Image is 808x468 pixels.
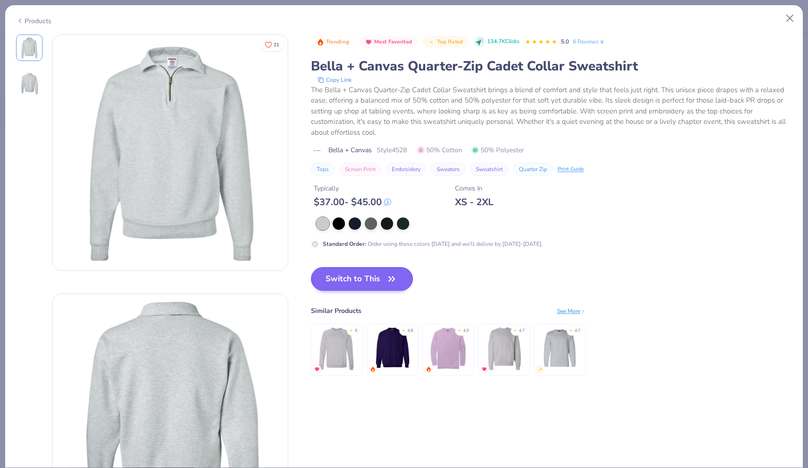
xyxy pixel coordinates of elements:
button: Embroidery [386,163,426,176]
div: Comes In [455,183,493,193]
span: Trending [326,39,349,44]
div: 4.7 [575,328,580,334]
button: Tops [311,163,335,176]
img: MostFav.gif [481,366,487,372]
img: Trending sort [317,38,324,46]
div: 4.8 [407,328,413,334]
div: ★ [457,328,461,331]
button: Quarter Zip [513,163,553,176]
strong: Standard Order : [323,240,366,248]
img: Gildan Adult Heavy Blend Adult 8 Oz. 50/50 Fleece Crew [370,326,415,371]
a: 8 Reviews [573,37,605,46]
img: Champion Adult Powerblend® Crewneck Sweatshirt [537,326,582,371]
img: newest.gif [537,366,543,372]
img: Hanes Unisex 7.8 Oz. Ecosmart 50/50 Crewneck Sweatshirt [481,326,526,371]
span: 21 [274,43,279,47]
span: 5.0 [561,38,569,45]
div: XS - 2XL [455,196,493,208]
img: Front [52,35,288,270]
img: Top Rated sort [428,38,435,46]
div: Print Guide [558,165,584,173]
img: trending.gif [426,366,431,372]
div: See More [557,307,586,315]
div: ★ [349,328,353,331]
button: Badge Button [423,36,468,48]
button: Close [781,9,799,27]
div: ★ [513,328,517,331]
span: Style 4528 [377,145,407,155]
div: ★ [402,328,405,331]
div: Products [16,16,52,26]
div: Bella + Canvas Quarter-Zip Cadet Collar Sweatshirt [311,57,792,75]
span: 134.7K Clicks [487,38,519,46]
button: copy to clipboard [315,75,354,85]
span: Bella + Canvas [328,145,372,155]
img: brand logo [311,147,324,155]
div: 5.0 Stars [525,35,557,50]
button: Screen Print [339,163,381,176]
img: MostFav.gif [314,366,320,372]
div: ★ [569,328,573,331]
span: 50% Polyester [472,145,524,155]
img: Back [18,72,41,95]
button: Like [260,38,284,52]
div: The Bella + Canvas Quarter-Zip Cadet Collar Sweatshirt brings a blend of comfort and style that f... [311,85,792,138]
div: Similar Products [311,306,361,316]
div: 4.9 [463,328,469,334]
button: Sweaters [431,163,465,176]
button: Sweatshirt [470,163,508,176]
img: trending.gif [370,366,376,372]
div: Order using these colors [DATE] and we'll deliver by [DATE]-[DATE]. [323,240,543,248]
div: $ 37.00 - $ 45.00 [314,196,391,208]
img: Comfort Colors Adult Crewneck Sweatshirt [426,326,471,371]
button: Switch to This [311,267,413,291]
img: Front [18,36,41,59]
div: 4.7 [519,328,524,334]
div: 5 [355,328,357,334]
div: Typically [314,183,391,193]
img: Most Favorited sort [365,38,372,46]
button: Badge Button [360,36,417,48]
span: Most Favorited [374,39,412,44]
span: 50% Cotton [417,145,462,155]
img: Bella + Canvas Unisex Sponge Fleece Crewneck Sweatshirt [314,326,359,371]
button: Badge Button [312,36,354,48]
span: Top Rated [437,39,464,44]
